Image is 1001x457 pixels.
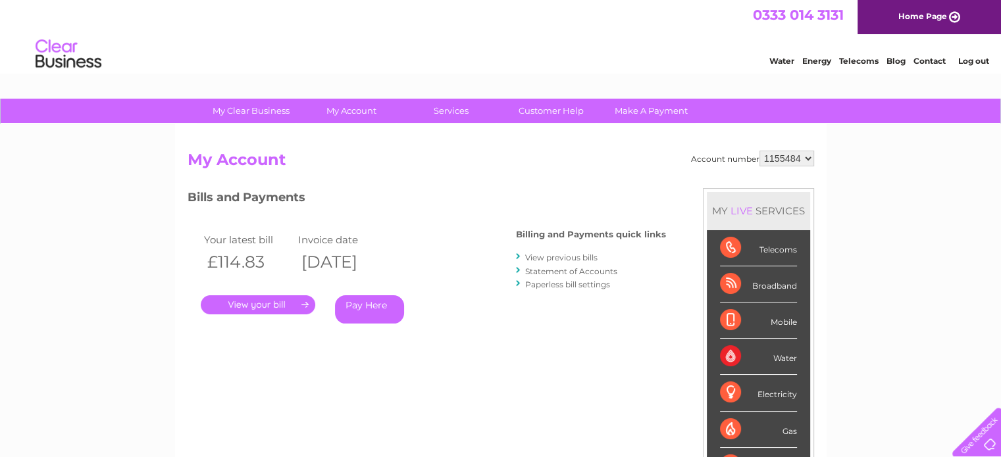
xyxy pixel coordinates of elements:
a: Telecoms [839,56,879,66]
a: Blog [886,56,906,66]
div: Telecoms [720,230,797,266]
div: Water [720,339,797,375]
a: . [201,295,315,314]
div: LIVE [728,204,756,217]
a: Energy [802,56,831,66]
div: Broadband [720,266,797,302]
td: Invoice date [295,231,390,249]
div: Account number [691,151,814,166]
a: Contact [913,56,946,66]
a: 0333 014 3131 [753,7,844,23]
td: Your latest bill [201,231,295,249]
th: £114.83 [201,249,295,276]
div: Mobile [720,302,797,339]
div: MY SERVICES [707,192,810,229]
a: Customer Help [497,99,605,123]
a: My Clear Business [197,99,305,123]
a: Water [769,56,794,66]
a: Pay Here [335,295,404,324]
div: Gas [720,412,797,448]
div: Electricity [720,375,797,411]
a: Log out [958,56,988,66]
img: logo.png [35,34,102,74]
a: Paperless bill settings [525,279,610,289]
h4: Billing and Payments quick links [516,229,666,239]
div: Clear Business is a trading name of Verastar Limited (registered in [GEOGRAPHIC_DATA] No. 3667643... [190,7,812,64]
a: View previous bills [525,253,598,262]
a: Services [397,99,505,123]
a: Make A Payment [597,99,706,123]
h3: Bills and Payments [188,188,666,211]
a: Statement of Accounts [525,266,617,276]
th: [DATE] [295,249,390,276]
h2: My Account [188,151,814,176]
a: My Account [297,99,405,123]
